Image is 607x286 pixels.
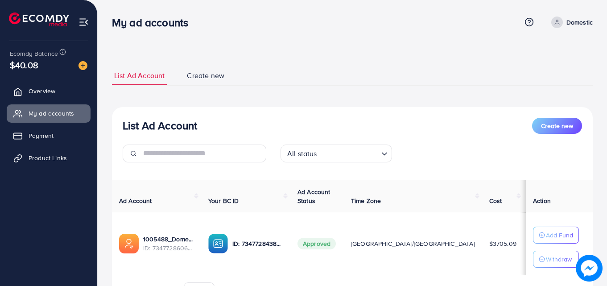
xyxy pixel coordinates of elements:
a: My ad accounts [7,104,91,122]
img: ic-ba-acc.ded83a64.svg [208,234,228,253]
img: image [576,255,603,282]
button: Add Fund [533,227,579,244]
span: Approved [297,238,336,249]
span: ID: 7347728606426251265 [143,244,194,253]
p: Add Fund [546,230,573,240]
img: image [78,61,87,70]
h3: List Ad Account [123,119,197,132]
span: Cost [489,196,502,205]
a: Product Links [7,149,91,167]
p: Domestic [566,17,593,28]
button: Create new [532,118,582,134]
p: Withdraw [546,254,572,265]
span: Create new [541,121,573,130]
span: All status [285,147,319,160]
a: Payment [7,127,91,145]
img: ic-ads-acc.e4c84228.svg [119,234,139,253]
a: 1005488_Domesticcc_1710776396283 [143,235,194,244]
span: Time Zone [351,196,381,205]
span: [GEOGRAPHIC_DATA]/[GEOGRAPHIC_DATA] [351,239,475,248]
a: Overview [7,82,91,100]
button: Withdraw [533,251,579,268]
p: ID: 7347728438985424897 [232,238,283,249]
a: Domestic [548,17,593,28]
span: Your BC ID [208,196,239,205]
span: Product Links [29,153,67,162]
div: Search for option [281,145,392,162]
span: List Ad Account [114,70,165,81]
input: Search for option [320,145,378,160]
span: Ecomdy Balance [10,49,58,58]
span: My ad accounts [29,109,74,118]
span: Action [533,196,551,205]
img: menu [78,17,89,27]
span: $40.08 [10,58,38,71]
span: Ad Account Status [297,187,330,205]
h3: My ad accounts [112,16,195,29]
span: Ad Account [119,196,152,205]
span: Create new [187,70,224,81]
span: Overview [29,87,55,95]
span: $3705.09 [489,239,516,248]
span: Payment [29,131,54,140]
div: <span class='underline'>1005488_Domesticcc_1710776396283</span></br>7347728606426251265 [143,235,194,253]
img: logo [9,12,69,26]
